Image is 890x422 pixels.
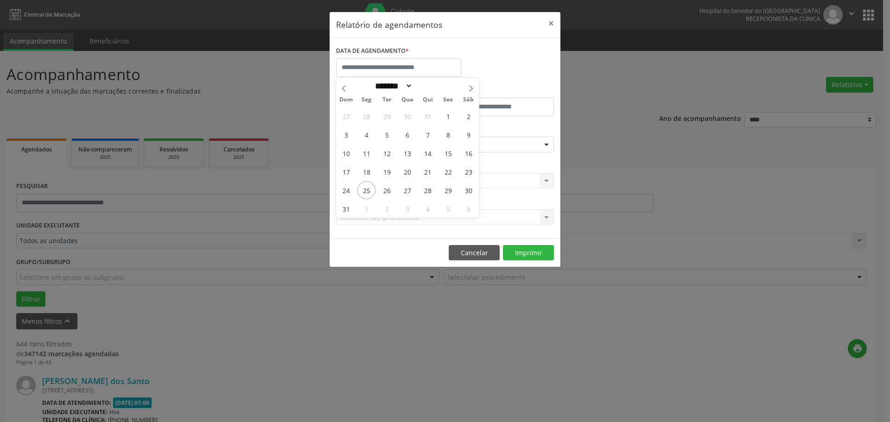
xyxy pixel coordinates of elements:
[336,19,442,31] h5: Relatório de agendamentos
[337,181,355,199] span: Agosto 24, 2025
[337,144,355,162] span: Agosto 10, 2025
[378,181,396,199] span: Agosto 26, 2025
[357,126,375,144] span: Agosto 4, 2025
[419,200,437,218] span: Setembro 4, 2025
[357,144,375,162] span: Agosto 11, 2025
[459,181,477,199] span: Agosto 30, 2025
[439,107,457,125] span: Agosto 1, 2025
[419,126,437,144] span: Agosto 7, 2025
[398,163,416,181] span: Agosto 20, 2025
[357,200,375,218] span: Setembro 1, 2025
[357,181,375,199] span: Agosto 25, 2025
[398,107,416,125] span: Julho 30, 2025
[356,97,377,103] span: Seg
[372,81,413,91] select: Month
[459,200,477,218] span: Setembro 6, 2025
[419,144,437,162] span: Agosto 14, 2025
[357,107,375,125] span: Julho 28, 2025
[439,200,457,218] span: Setembro 5, 2025
[378,107,396,125] span: Julho 29, 2025
[377,97,397,103] span: Ter
[357,163,375,181] span: Agosto 18, 2025
[439,163,457,181] span: Agosto 22, 2025
[459,144,477,162] span: Agosto 16, 2025
[419,107,437,125] span: Julho 31, 2025
[503,245,554,261] button: Imprimir
[378,126,396,144] span: Agosto 5, 2025
[447,83,554,98] label: ATÉ
[337,163,355,181] span: Agosto 17, 2025
[449,245,500,261] button: Cancelar
[459,126,477,144] span: Agosto 9, 2025
[458,97,479,103] span: Sáb
[419,181,437,199] span: Agosto 28, 2025
[459,163,477,181] span: Agosto 23, 2025
[398,126,416,144] span: Agosto 6, 2025
[378,144,396,162] span: Agosto 12, 2025
[398,200,416,218] span: Setembro 3, 2025
[337,107,355,125] span: Julho 27, 2025
[398,181,416,199] span: Agosto 27, 2025
[378,200,396,218] span: Setembro 2, 2025
[438,97,458,103] span: Sex
[413,81,443,91] input: Year
[336,44,409,58] label: DATA DE AGENDAMENTO
[336,97,356,103] span: Dom
[439,144,457,162] span: Agosto 15, 2025
[542,12,560,35] button: Close
[459,107,477,125] span: Agosto 2, 2025
[439,126,457,144] span: Agosto 8, 2025
[418,97,438,103] span: Qui
[419,163,437,181] span: Agosto 21, 2025
[337,126,355,144] span: Agosto 3, 2025
[378,163,396,181] span: Agosto 19, 2025
[337,200,355,218] span: Agosto 31, 2025
[439,181,457,199] span: Agosto 29, 2025
[397,97,418,103] span: Qua
[398,144,416,162] span: Agosto 13, 2025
